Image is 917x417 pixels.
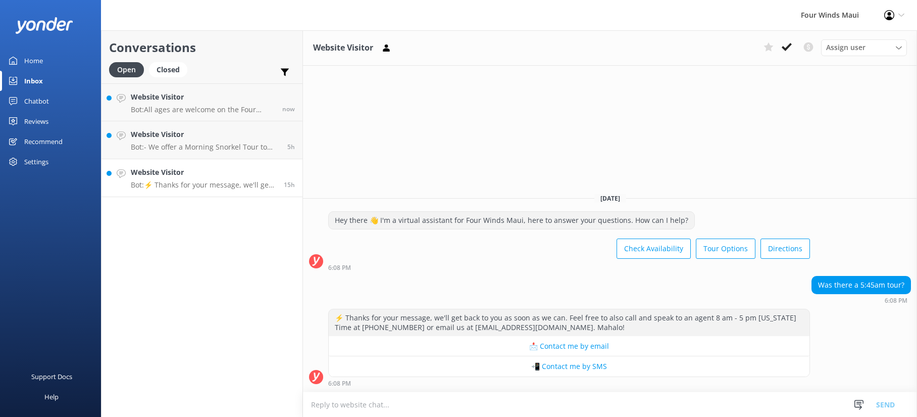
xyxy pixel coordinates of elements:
div: Settings [24,152,48,172]
div: Reviews [24,111,48,131]
p: Bot: All ages are welcome on the Four Winds, including infants. While your [DEMOGRAPHIC_DATA] dau... [131,105,275,114]
img: yonder-white-logo.png [15,17,73,34]
a: Website VisitorBot:⚡ Thanks for your message, we'll get back to you as soon as we can. Feel free ... [101,159,302,197]
span: Oct 07 2025 04:17am (UTC -10:00) Pacific/Honolulu [287,143,295,151]
h4: Website Visitor [131,167,276,178]
div: Was there a 5:45am tour? [812,276,910,294]
div: ⚡ Thanks for your message, we'll get back to you as soon as we can. Feel free to also call and sp... [329,309,809,336]
div: Hey there 👋 I'm a virtual assistant for Four Winds Maui, here to answer your questions. How can I... [329,212,694,229]
button: 📲 Contact me by SMS [329,356,809,377]
button: Check Availability [617,239,691,259]
div: Closed [149,62,187,77]
div: Oct 06 2025 06:08pm (UTC -10:00) Pacific/Honolulu [328,380,810,387]
div: Open [109,62,144,77]
span: Oct 07 2025 09:52am (UTC -10:00) Pacific/Honolulu [282,105,295,113]
a: Open [109,64,149,75]
h4: Website Visitor [131,129,280,140]
span: [DATE] [594,194,626,203]
h3: Website Visitor [313,41,373,55]
a: Website VisitorBot:All ages are welcome on the Four Winds, including infants. While your [DEMOGRA... [101,83,302,121]
h4: Website Visitor [131,91,275,103]
p: Bot: - We offer a Morning Snorkel Tour to Molokini Crater. More details can be found at [DOMAIN_N... [131,143,280,152]
strong: 6:08 PM [328,381,351,387]
button: Directions [760,239,810,259]
div: Home [24,51,43,71]
div: Oct 06 2025 06:08pm (UTC -10:00) Pacific/Honolulu [811,297,911,304]
div: Assign User [821,39,907,56]
div: Chatbot [24,91,49,111]
strong: 6:08 PM [328,265,351,271]
a: Closed [149,64,192,75]
p: Bot: ⚡ Thanks for your message, we'll get back to you as soon as we can. Feel free to also call a... [131,180,276,190]
div: Oct 06 2025 06:08pm (UTC -10:00) Pacific/Honolulu [328,264,810,271]
button: 📩 Contact me by email [329,336,809,356]
div: Support Docs [31,366,72,387]
span: Oct 06 2025 06:08pm (UTC -10:00) Pacific/Honolulu [284,180,295,189]
strong: 6:08 PM [885,298,907,304]
div: Inbox [24,71,43,91]
span: Assign user [826,42,865,53]
h2: Conversations [109,38,295,57]
button: Tour Options [696,239,755,259]
a: Website VisitorBot:- We offer a Morning Snorkel Tour to Molokini Crater. More details can be foun... [101,121,302,159]
div: Recommend [24,131,63,152]
div: Help [44,387,59,407]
